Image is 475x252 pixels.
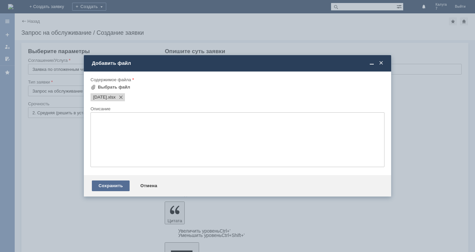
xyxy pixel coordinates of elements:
[93,95,107,100] span: 29.09.2025.xlsx
[98,85,130,90] div: Выбрать файл
[92,60,384,66] div: Добавить файл
[91,78,383,82] div: Содержимое файла
[368,60,375,66] span: Свернуть (Ctrl + M)
[91,107,383,111] div: Описание
[107,95,116,100] span: 29.09.2025.xlsx
[378,60,384,66] span: Закрыть
[3,3,98,13] div: Добрый вечер! Удалите пожалуйста отложенный чек. [GEOGRAPHIC_DATA].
